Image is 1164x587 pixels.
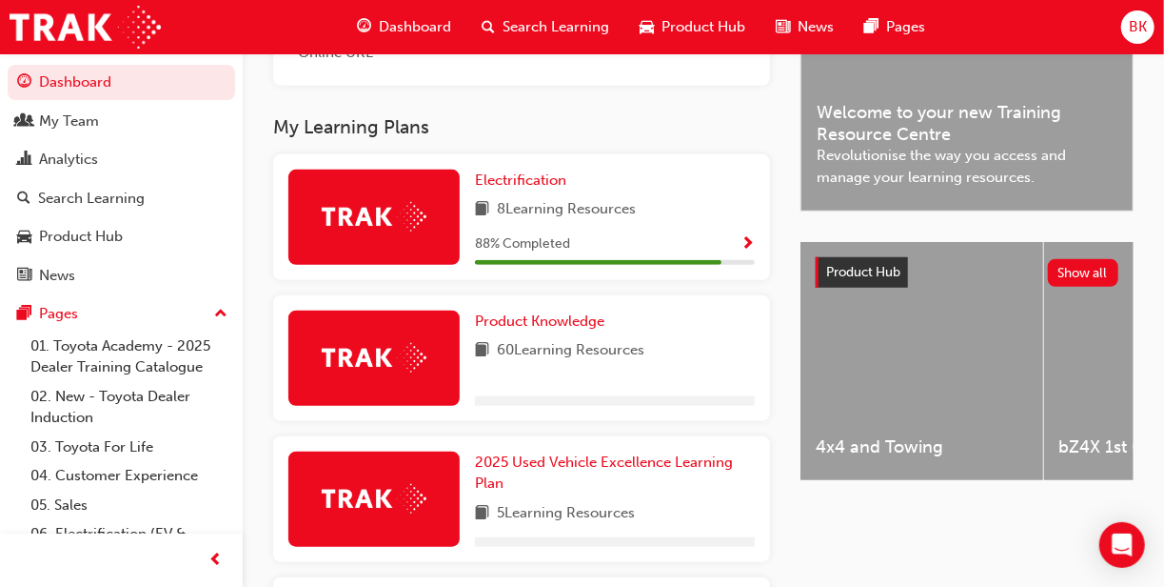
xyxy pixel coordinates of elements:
[475,198,489,222] span: book-icon
[23,461,235,491] a: 04. Customer Experience
[23,433,235,462] a: 03. Toyota For Life
[475,233,570,255] span: 88 % Completed
[497,198,636,222] span: 8 Learning Resources
[8,61,235,296] button: DashboardMy TeamAnalyticsSearch LearningProduct HubNews
[39,226,123,248] div: Product Hub
[209,549,224,573] span: prev-icon
[38,188,145,210] div: Search Learning
[740,236,755,253] span: Show Progress
[23,519,235,570] a: 06. Electrification (EV & Hybrid)
[8,296,235,332] button: Pages
[760,8,849,47] a: news-iconNews
[39,111,99,132] div: My Team
[817,102,1117,145] span: Welcome to your new Training Resource Centre
[342,8,466,47] a: guage-iconDashboard
[816,257,1118,288] a: Product HubShow all
[1121,10,1154,44] button: BK
[17,113,31,131] span: people-icon
[475,170,574,192] a: Electrification
[322,484,426,514] img: Trak
[23,491,235,520] a: 05. Sales
[816,436,1028,458] span: 4x4 and Towing
[17,306,31,323] span: pages-icon
[357,15,371,39] span: guage-icon
[8,219,235,254] a: Product Hub
[475,339,489,363] span: book-icon
[886,16,925,38] span: Pages
[8,258,235,293] a: News
[497,339,644,363] span: 60 Learning Resources
[475,454,733,493] span: 2025 Used Vehicle Excellence Learning Plan
[23,332,235,382] a: 01. Toyota Academy - 2025 Dealer Training Catalogue
[624,8,760,47] a: car-iconProduct Hub
[475,172,566,189] span: Electrification
[640,15,654,39] span: car-icon
[273,116,770,138] h3: My Learning Plans
[1048,259,1119,287] button: Show all
[466,8,624,47] a: search-iconSearch Learning
[322,202,426,232] img: Trak
[776,15,790,39] span: news-icon
[214,302,227,327] span: up-icon
[10,6,161,49] img: Trak
[475,313,604,330] span: Product Knowledge
[8,142,235,177] a: Analytics
[17,74,31,91] span: guage-icon
[475,502,489,526] span: book-icon
[8,104,235,139] a: My Team
[849,8,940,47] a: pages-iconPages
[39,265,75,287] div: News
[864,15,878,39] span: pages-icon
[17,229,31,246] span: car-icon
[1129,16,1147,38] span: BK
[817,145,1117,188] span: Revolutionise the way you access and manage your learning resources.
[497,502,635,526] span: 5 Learning Resources
[800,242,1043,480] a: 4x4 and Towing
[379,16,451,38] span: Dashboard
[826,264,900,280] span: Product Hub
[39,303,78,325] div: Pages
[17,268,31,285] span: news-icon
[482,15,495,39] span: search-icon
[39,149,98,171] div: Analytics
[475,452,755,495] a: 2025 Used Vehicle Excellence Learning Plan
[322,343,426,373] img: Trak
[8,65,235,100] a: Dashboard
[23,382,235,433] a: 02. New - Toyota Dealer Induction
[475,311,612,333] a: Product Knowledge
[8,181,235,216] a: Search Learning
[503,16,609,38] span: Search Learning
[17,152,31,169] span: chart-icon
[1099,522,1145,568] div: Open Intercom Messenger
[740,233,755,256] button: Show Progress
[798,16,834,38] span: News
[661,16,745,38] span: Product Hub
[17,191,30,208] span: search-icon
